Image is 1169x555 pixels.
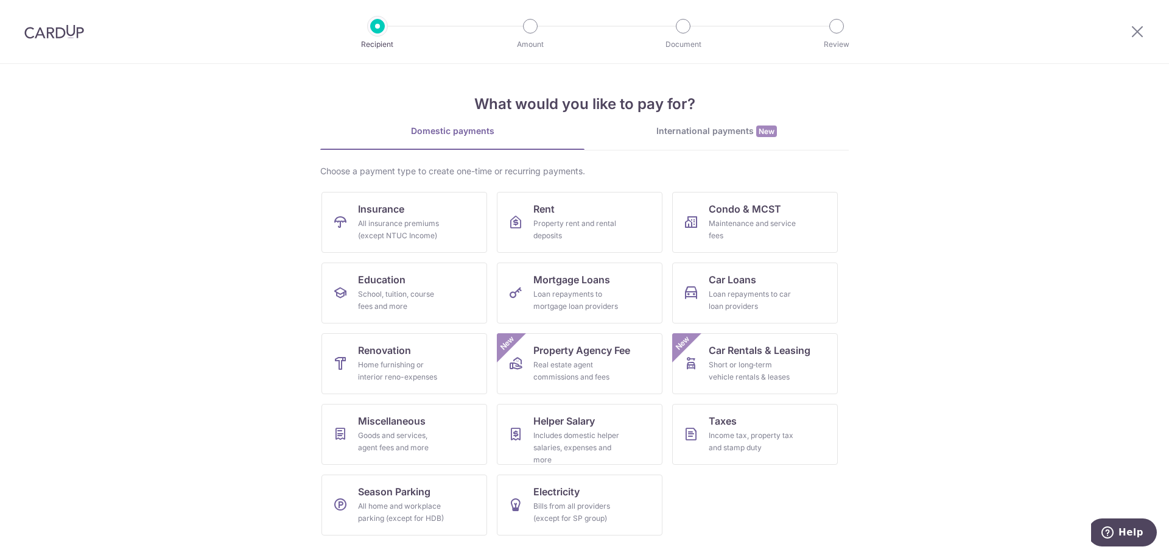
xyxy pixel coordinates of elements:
[709,288,796,313] div: Loan repayments to car loan providers
[358,359,446,383] div: Home furnishing or interior reno-expenses
[756,125,777,137] span: New
[358,414,426,428] span: Miscellaneous
[497,192,662,253] a: RentProperty rent and rental deposits
[358,288,446,313] div: School, tuition, course fees and more
[358,500,446,525] div: All home and workplace parking (except for HDB)
[792,38,882,51] p: Review
[709,414,737,428] span: Taxes
[358,484,430,499] span: Season Parking
[672,192,838,253] a: Condo & MCSTMaintenance and service fees
[638,38,728,51] p: Document
[321,475,487,536] a: Season ParkingAll home and workplace parking (except for HDB)
[320,125,584,137] div: Domestic payments
[358,272,405,287] span: Education
[24,24,84,39] img: CardUp
[709,217,796,242] div: Maintenance and service fees
[533,272,610,287] span: Mortgage Loans
[358,202,404,216] span: Insurance
[533,359,621,383] div: Real estate agent commissions and fees
[533,343,630,358] span: Property Agency Fee
[321,192,487,253] a: InsuranceAll insurance premiums (except NTUC Income)
[497,404,662,465] a: Helper SalaryIncludes domestic helper salaries, expenses and more
[358,343,411,358] span: Renovation
[584,125,849,138] div: International payments
[533,288,621,313] div: Loan repayments to mortgage loan providers
[709,272,756,287] span: Car Loans
[533,217,621,242] div: Property rent and rental deposits
[497,475,662,536] a: ElectricityBills from all providers (except for SP group)
[709,202,781,216] span: Condo & MCST
[358,217,446,242] div: All insurance premiums (except NTUC Income)
[320,93,849,115] h4: What would you like to pay for?
[672,333,838,394] a: Car Rentals & LeasingShort or long‑term vehicle rentals & leasesNew
[533,414,595,428] span: Helper Salary
[533,484,580,499] span: Electricity
[709,359,796,383] div: Short or long‑term vehicle rentals & leases
[533,500,621,525] div: Bills from all providers (except for SP group)
[321,263,487,323] a: EducationSchool, tuition, course fees and more
[320,165,849,177] div: Choose a payment type to create one-time or recurring payments.
[497,263,662,323] a: Mortgage LoansLoan repayments to mortgage loan providers
[673,333,693,353] span: New
[358,430,446,454] div: Goods and services, agent fees and more
[1091,518,1157,549] iframe: Opens a widget where you can find more information
[533,202,555,216] span: Rent
[485,38,575,51] p: Amount
[709,343,810,358] span: Car Rentals & Leasing
[332,38,423,51] p: Recipient
[533,430,621,466] div: Includes domestic helper salaries, expenses and more
[321,404,487,465] a: MiscellaneousGoods and services, agent fees and more
[497,333,662,394] a: Property Agency FeeReal estate agent commissions and feesNew
[672,404,838,465] a: TaxesIncome tax, property tax and stamp duty
[672,263,838,323] a: Car LoansLoan repayments to car loan providers
[321,333,487,394] a: RenovationHome furnishing or interior reno-expenses
[709,430,796,454] div: Income tax, property tax and stamp duty
[497,333,518,353] span: New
